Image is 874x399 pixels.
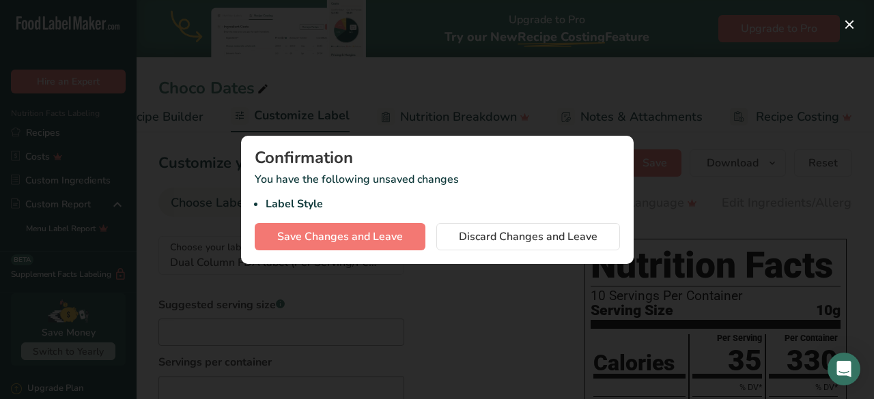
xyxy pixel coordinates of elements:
[828,353,860,385] div: Open Intercom Messenger
[277,228,403,245] span: Save Changes and Leave
[459,228,597,245] span: Discard Changes and Leave
[266,196,620,212] li: Label Style
[255,223,425,250] button: Save Changes and Leave
[255,171,620,212] p: You have the following unsaved changes
[436,223,620,250] button: Discard Changes and Leave
[255,149,620,166] div: Confirmation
